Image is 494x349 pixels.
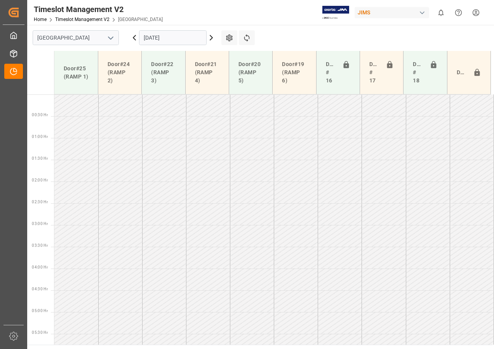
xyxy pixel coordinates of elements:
span: 05:00 Hr [32,309,48,313]
div: Doors # 17 [366,57,383,88]
span: 01:00 Hr [32,134,48,139]
div: Door#24 (RAMP 2) [104,57,135,88]
div: Door#19 (RAMP 6) [279,57,310,88]
span: 03:00 Hr [32,222,48,226]
img: Exertis%20JAM%20-%20Email%20Logo.jpg_1722504956.jpg [322,6,349,19]
span: 00:30 Hr [32,113,48,117]
div: Doors # 18 [410,57,426,88]
div: Door#21 (RAMP 4) [192,57,223,88]
div: Door#20 (RAMP 5) [235,57,266,88]
div: JIMS [355,7,429,18]
div: Door#25 (RAMP 1) [61,61,92,84]
div: Door#22 (RAMP 3) [148,57,179,88]
button: JIMS [355,5,432,20]
span: 02:00 Hr [32,178,48,182]
button: Help Center [450,4,467,21]
a: Home [34,17,47,22]
span: 04:30 Hr [32,287,48,291]
div: Doors # 16 [323,57,339,88]
a: Timeslot Management V2 [55,17,110,22]
button: open menu [104,32,116,44]
span: 02:30 Hr [32,200,48,204]
span: 05:30 Hr [32,330,48,335]
input: DD-MM-YYYY [139,30,207,45]
div: Door#23 [454,65,470,80]
span: 01:30 Hr [32,156,48,161]
input: Type to search/select [33,30,119,45]
button: show 0 new notifications [432,4,450,21]
span: 03:30 Hr [32,243,48,248]
div: Timeslot Management V2 [34,3,163,15]
span: 04:00 Hr [32,265,48,269]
